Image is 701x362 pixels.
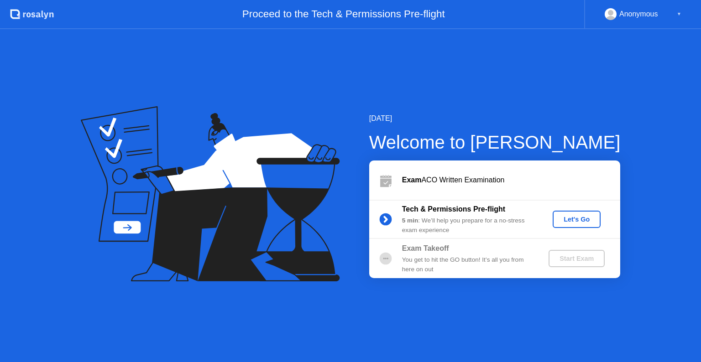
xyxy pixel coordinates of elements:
b: Exam [402,176,422,184]
div: ▼ [677,8,681,20]
div: Welcome to [PERSON_NAME] [369,129,621,156]
div: You get to hit the GO button! It’s all you from here on out [402,255,534,274]
div: Let's Go [556,216,597,223]
button: Let's Go [553,211,601,228]
button: Start Exam [549,250,605,267]
div: Anonymous [619,8,658,20]
b: Tech & Permissions Pre-flight [402,205,505,213]
div: [DATE] [369,113,621,124]
b: Exam Takeoff [402,244,449,252]
div: : We’ll help you prepare for a no-stress exam experience [402,216,534,235]
div: ACO Written Examination [402,175,620,186]
div: Start Exam [552,255,601,262]
b: 5 min [402,217,419,224]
